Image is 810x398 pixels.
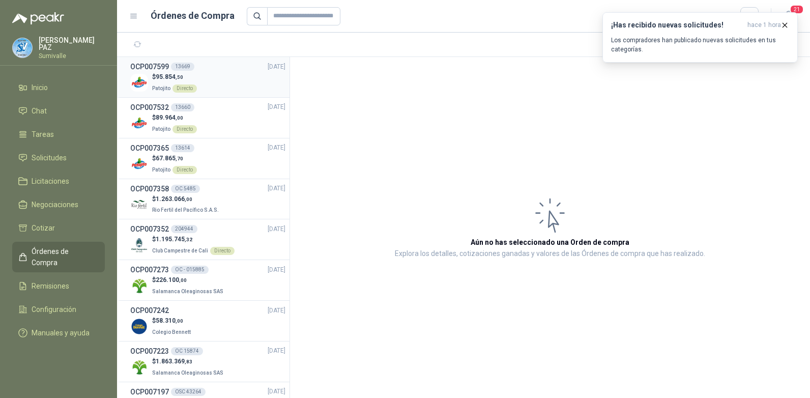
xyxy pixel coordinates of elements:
a: Licitaciones [12,172,105,191]
span: ,00 [176,318,183,324]
span: Chat [32,105,47,117]
h1: Órdenes de Compra [151,9,235,23]
div: Directo [172,84,197,93]
span: Salamanca Oleaginosas SAS [152,370,223,376]
a: Inicio [12,78,105,97]
a: Solicitudes [12,148,105,167]
span: Manuales y ayuda [32,327,90,338]
p: $ [152,194,221,204]
button: 21 [779,7,798,25]
p: Los compradores han publicado nuevas solicitudes en tus categorías. [611,36,789,54]
p: Explora los detalles, cotizaciones ganadas y valores de las Órdenes de compra que has realizado. [395,248,705,260]
div: OC 5485 [171,185,200,193]
h3: OCP007599 [130,61,169,72]
span: Cotizar [32,222,55,234]
span: 58.310 [156,317,183,324]
span: Configuración [32,304,76,315]
h3: OCP007273 [130,264,169,275]
p: $ [152,275,225,285]
p: $ [152,154,197,163]
span: Club Campestre de Cali [152,248,208,253]
div: Directo [172,125,197,133]
span: 1.195.745 [156,236,192,243]
span: ,32 [185,237,192,242]
a: Órdenes de Compra [12,242,105,272]
span: Negociaciones [32,199,78,210]
p: $ [152,113,197,123]
span: hace 1 hora [747,21,781,30]
span: Licitaciones [32,176,69,187]
span: [DATE] [268,143,285,153]
a: Negociaciones [12,195,105,214]
div: Directo [210,247,235,255]
a: OCP007242[DATE] Company Logo$58.310,00Colegio Bennett [130,305,285,337]
span: [DATE] [268,62,285,72]
p: $ [152,72,197,82]
h3: OCP007223 [130,346,169,357]
a: OCP00753213660[DATE] Company Logo$89.964,00PatojitoDirecto [130,102,285,134]
div: 13614 [171,144,194,152]
a: Tareas [12,125,105,144]
a: OCP007223OC 15874[DATE] Company Logo$1.863.369,83Salamanca Oleaginosas SAS [130,346,285,378]
div: Directo [172,166,197,174]
a: OCP007358OC 5485[DATE] Company Logo$1.263.066,00Rio Fertil del Pacífico S.A.S. [130,183,285,215]
img: Company Logo [130,358,148,376]
img: Company Logo [130,277,148,295]
a: OCP007273OC - 015885[DATE] Company Logo$226.100,00Salamanca Oleaginosas SAS [130,264,285,296]
span: Rio Fertil del Pacífico S.A.S. [152,207,219,213]
span: Patojito [152,86,170,91]
p: $ [152,235,235,244]
span: ,00 [179,277,187,283]
span: Inicio [32,82,48,93]
span: Remisiones [32,280,69,292]
img: Company Logo [130,74,148,92]
span: 226.100 [156,276,187,283]
span: [DATE] [268,184,285,193]
a: OCP00759913669[DATE] Company Logo$95.854,50PatojitoDirecto [130,61,285,93]
span: 1.263.066 [156,195,192,203]
span: ,00 [185,196,192,202]
a: OCP007352204944[DATE] Company Logo$1.195.745,32Club Campestre de CaliDirecto [130,223,285,255]
p: [PERSON_NAME] PAZ [39,37,105,51]
span: ,70 [176,156,183,161]
span: 89.964 [156,114,183,121]
div: OC - 015885 [171,266,209,274]
div: OC 15874 [171,347,203,355]
span: [DATE] [268,265,285,275]
img: Company Logo [130,155,148,173]
span: ,83 [185,359,192,364]
h3: OCP007197 [130,386,169,397]
img: Company Logo [130,115,148,132]
p: Sumivalle [39,53,105,59]
span: 1.863.369 [156,358,192,365]
img: Company Logo [13,38,32,58]
div: 13660 [171,103,194,111]
span: Salamanca Oleaginosas SAS [152,289,223,294]
span: Órdenes de Compra [32,246,95,268]
span: [DATE] [268,102,285,112]
span: [DATE] [268,306,285,316]
div: OSC 43264 [171,388,206,396]
span: [DATE] [268,387,285,396]
span: 21 [790,5,804,14]
span: Patojito [152,126,170,132]
a: Chat [12,101,105,121]
h3: Aún no has seleccionado una Orden de compra [471,237,629,248]
img: Company Logo [130,236,148,254]
span: Solicitudes [32,152,67,163]
a: Cotizar [12,218,105,238]
span: 95.854 [156,73,183,80]
p: $ [152,357,225,366]
span: ,00 [176,115,183,121]
span: Colegio Bennett [152,329,191,335]
h3: OCP007352 [130,223,169,235]
a: OCP00736513614[DATE] Company Logo$67.865,70PatojitoDirecto [130,143,285,175]
h3: ¡Has recibido nuevas solicitudes! [611,21,743,30]
span: ,50 [176,74,183,80]
img: Company Logo [130,195,148,213]
img: Logo peakr [12,12,64,24]
button: ¡Has recibido nuevas solicitudes!hace 1 hora Los compradores han publicado nuevas solicitudes en ... [602,12,798,63]
a: Remisiones [12,276,105,296]
span: Tareas [32,129,54,140]
h3: OCP007358 [130,183,169,194]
